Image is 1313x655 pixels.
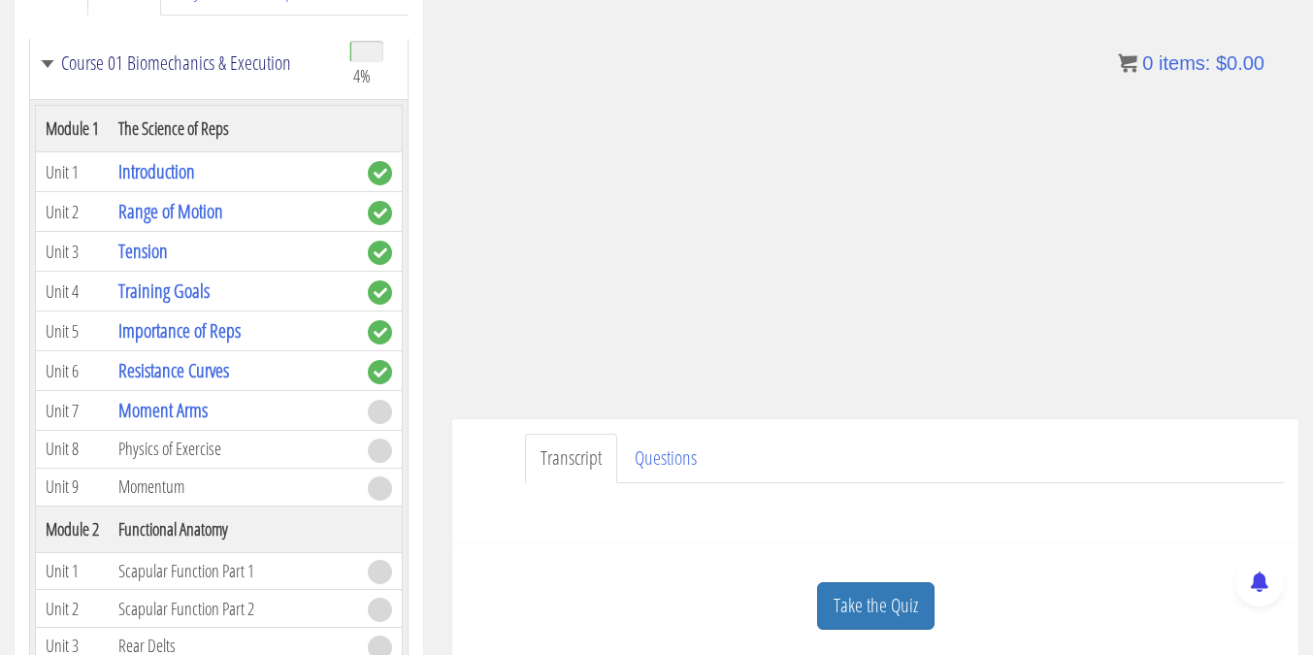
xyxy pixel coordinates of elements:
td: Physics of Exercise [109,431,358,469]
span: complete [368,241,392,265]
a: Range of Motion [118,198,223,224]
img: icon11.png [1118,53,1137,73]
td: Unit 6 [36,351,110,391]
td: Unit 8 [36,431,110,469]
td: Unit 9 [36,468,110,506]
td: Unit 1 [36,152,110,192]
a: Take the Quiz [817,582,935,630]
td: Unit 3 [36,232,110,272]
bdi: 0.00 [1216,52,1264,74]
span: complete [368,201,392,225]
td: Scapular Function Part 2 [109,590,358,628]
a: 0 items: $0.00 [1118,52,1264,74]
a: Transcript [525,434,617,483]
td: Unit 7 [36,391,110,431]
td: Unit 2 [36,192,110,232]
th: Module 2 [36,506,110,552]
span: 4% [353,65,371,86]
td: Unit 5 [36,311,110,351]
a: Training Goals [118,278,210,304]
span: complete [368,161,392,185]
span: complete [368,360,392,384]
th: Functional Anatomy [109,506,358,552]
td: Scapular Function Part 1 [109,552,358,590]
span: items: [1159,52,1210,74]
a: Course 01 Biomechanics & Execution [40,53,330,73]
td: Unit 1 [36,552,110,590]
td: Momentum [109,468,358,506]
th: Module 1 [36,106,110,152]
a: Moment Arms [118,397,208,423]
th: The Science of Reps [109,106,358,152]
span: 0 [1142,52,1153,74]
span: $ [1216,52,1227,74]
a: Resistance Curves [118,357,229,383]
td: Unit 4 [36,272,110,311]
span: complete [368,280,392,305]
a: Questions [619,434,712,483]
td: Unit 2 [36,590,110,628]
a: Introduction [118,158,195,184]
span: complete [368,320,392,344]
a: Tension [118,238,168,264]
a: Importance of Reps [118,317,241,344]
